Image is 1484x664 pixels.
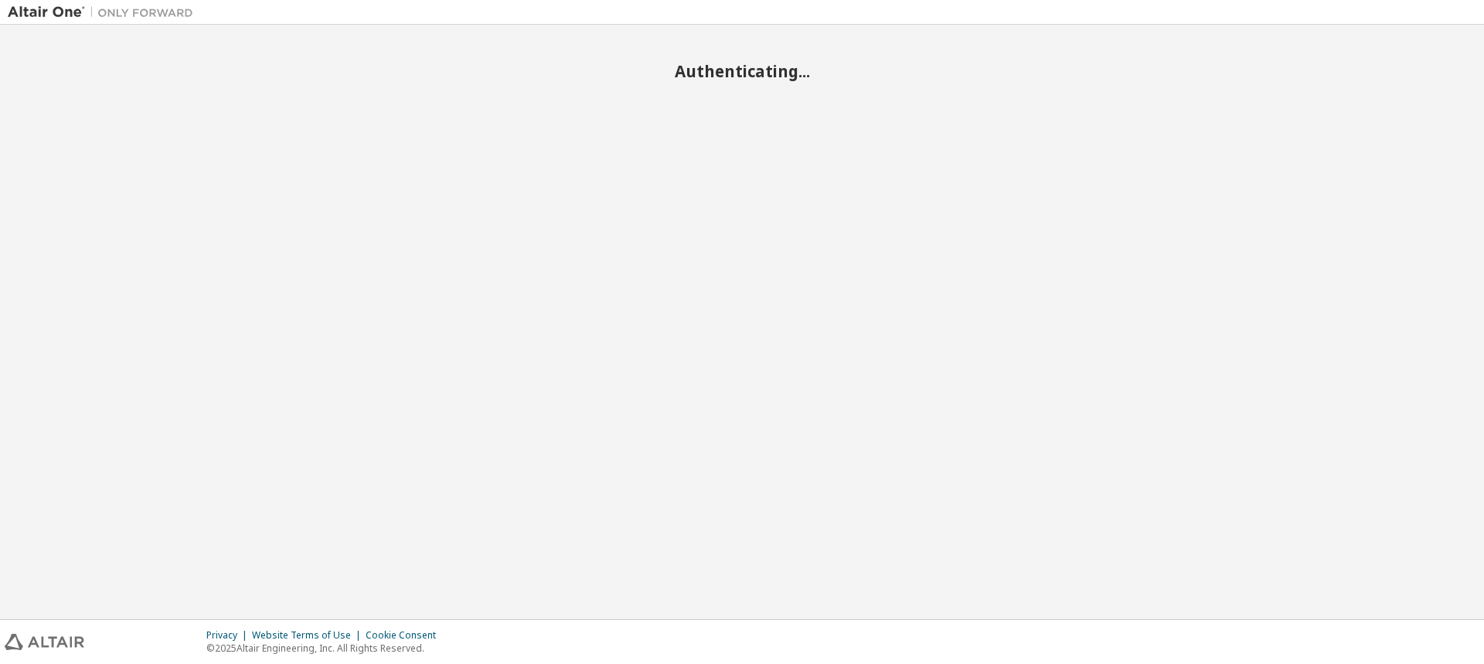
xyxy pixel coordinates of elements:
div: Website Terms of Use [252,629,366,642]
img: altair_logo.svg [5,634,84,650]
div: Cookie Consent [366,629,445,642]
div: Privacy [206,629,252,642]
h2: Authenticating... [8,61,1476,81]
img: Altair One [8,5,201,20]
p: © 2025 Altair Engineering, Inc. All Rights Reserved. [206,642,445,655]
